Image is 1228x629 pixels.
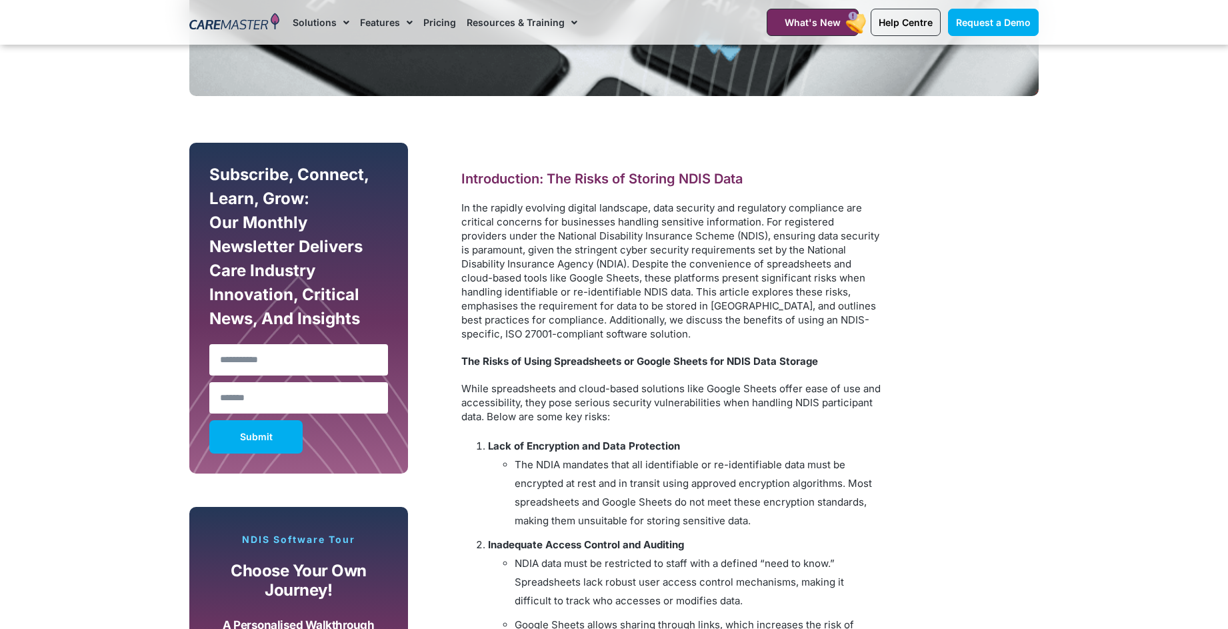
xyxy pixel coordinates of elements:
[879,17,933,28] span: Help Centre
[206,163,391,338] div: Subscribe, Connect, Learn, Grow: Our Monthly Newsletter Delivers Care Industry Innovation, Critic...
[461,382,881,424] p: While spreadsheets and cloud-based solutions like Google Sheets offer ease of use and accessibili...
[871,9,941,36] a: Help Centre
[948,9,1039,36] a: Request a Demo
[461,355,818,368] strong: The Risks of Using Spreadsheets or Google Sheets for NDIS Data Storage
[515,554,881,610] li: NDIA data must be restricted to staff with a defined “need to know.” Spreadsheets lack robust use...
[209,420,303,454] button: Submit
[461,170,881,187] h2: Introduction: The Risks of Storing NDIS Data
[240,434,273,440] span: Submit
[209,163,388,460] form: New Form
[785,17,841,28] span: What's New
[213,562,385,600] p: Choose your own journey!
[203,534,395,546] p: NDIS Software Tour
[767,9,859,36] a: What's New
[488,538,684,551] strong: Inadequate Access Control and Auditing
[956,17,1031,28] span: Request a Demo
[189,13,279,33] img: CareMaster Logo
[515,456,881,530] li: The NDIA mandates that all identifiable or re-identifiable data must be encrypted at rest and in ...
[461,201,881,341] p: In the rapidly evolving digital landscape, data security and regulatory compliance are critical c...
[488,440,680,452] strong: Lack of Encryption and Data Protection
